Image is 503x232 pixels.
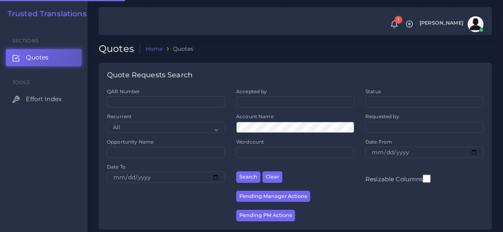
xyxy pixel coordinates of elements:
label: Account Name [236,113,274,120]
label: Resizable Columns [365,174,431,184]
input: Resizable Columns [423,174,431,184]
span: Sections [12,38,39,44]
h2: Quotes [99,43,140,55]
label: Date From [365,138,392,145]
button: Pending Manager Actions [236,191,310,202]
a: Quotes [6,49,82,66]
img: avatar [468,16,484,32]
label: QAR Number [107,88,140,95]
a: Trusted Translations [2,10,87,19]
label: Recurrent [107,113,132,120]
h4: Quote Requests Search [107,71,192,80]
label: Date To [107,163,126,170]
span: 1 [394,16,402,24]
button: Search [236,171,260,183]
label: Accepted by [236,88,267,95]
button: Pending PM Actions [236,210,295,221]
label: Opportunity Name [107,138,153,145]
span: [PERSON_NAME] [419,21,463,26]
span: Effort Index [26,95,62,104]
button: Clear [262,171,282,183]
label: Requested by [365,113,399,120]
span: Quotes [26,53,49,62]
label: Wordcount [236,138,264,145]
a: 1 [387,20,401,29]
label: Status [365,88,381,95]
a: Effort Index [6,91,82,107]
span: Tools [12,79,30,85]
li: Quotes [163,45,193,53]
a: Home [146,45,163,53]
a: [PERSON_NAME]avatar [416,16,486,32]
